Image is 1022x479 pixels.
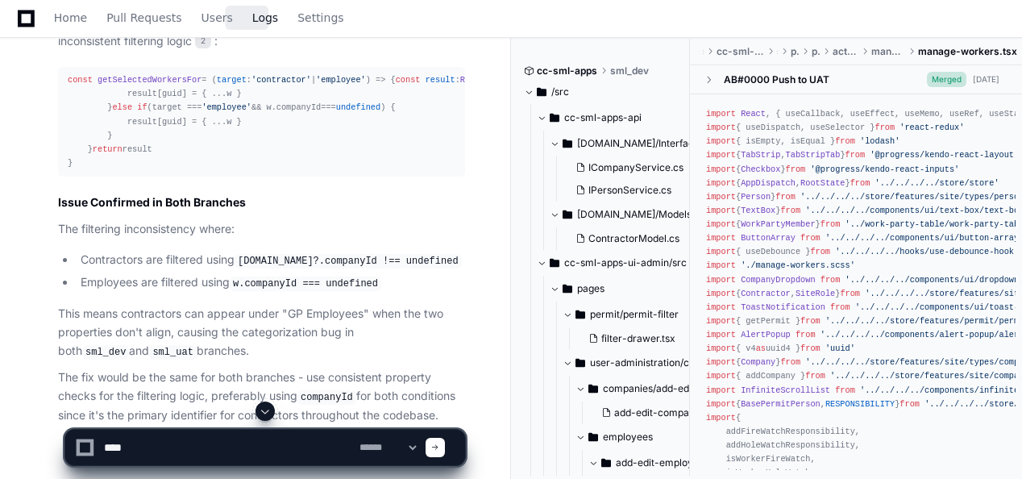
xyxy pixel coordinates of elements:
[316,75,366,85] span: 'employee'
[569,227,694,250] button: ContractorModel.cs
[835,136,855,146] span: from
[706,330,736,339] span: import
[537,105,691,131] button: cc-sml-apps-api
[706,192,736,202] span: import
[137,102,147,112] span: if
[563,302,717,327] button: permit/permit-filter
[336,102,380,112] span: undefined
[201,102,251,112] span: 'employee'
[564,256,687,269] span: cc-sml-apps-ui-admin/src
[276,102,321,112] span: companyId
[588,161,683,174] span: ICompanyService.cs
[251,75,311,85] span: 'contractor'
[58,194,465,210] h2: Issue Confirmed in Both Branches
[54,13,87,23] span: Home
[775,192,796,202] span: from
[537,65,597,77] span: cc-sml-apps
[297,390,356,405] code: companyId
[706,399,736,409] span: import
[563,350,717,376] button: user-administration/contractor-management
[706,150,736,160] span: import
[835,247,1019,256] span: '../../../../hooks/use-debounce-hook'
[741,192,771,202] span: Person
[706,165,736,174] span: import
[706,123,736,132] span: import
[833,45,858,58] span: active-screen
[563,134,572,153] svg: Directory
[575,353,585,373] svg: Directory
[703,45,704,58] span: src
[786,165,806,174] span: from
[426,75,455,85] span: result
[106,13,181,23] span: Pull Requests
[550,108,559,127] svg: Directory
[741,109,766,119] span: React
[717,45,764,58] span: cc-sml-apps-ui-mobile
[706,206,736,215] span: import
[899,399,920,409] span: from
[93,144,123,154] span: return
[149,345,196,360] code: sml_uat
[741,206,775,215] span: TextBox
[577,282,604,295] span: pages
[927,72,966,87] span: Merged
[825,344,855,353] span: 'uuid'
[235,254,462,269] code: [DOMAIN_NAME]?.companyId !== undefined
[835,385,855,395] span: from
[850,178,870,188] span: from
[550,131,704,156] button: [DOMAIN_NAME]/Interfaces
[845,150,866,160] span: from
[825,399,895,409] span: RESPONSIBILITY
[706,316,736,326] span: import
[860,136,899,146] span: 'lodash'
[741,219,815,229] span: WorkPartyMember
[706,289,736,298] span: import
[550,253,559,273] svg: Directory
[786,150,841,160] span: TabStripTab
[741,165,780,174] span: Checkbox
[195,33,211,49] span: 2
[252,13,278,23] span: Logs
[821,219,841,229] span: from
[706,302,736,312] span: import
[899,123,964,132] span: 'react-redux'
[706,219,736,229] span: import
[706,344,736,353] span: import
[805,371,825,381] span: from
[577,208,704,221] span: [DOMAIN_NAME]/Models/Responses
[741,260,855,270] span: './manage-workers.scss'
[810,165,959,174] span: '@progress/kendo-react-inputs'
[875,123,895,132] span: from
[800,178,845,188] span: RootState
[68,75,93,85] span: const
[871,45,905,58] span: manage-workers
[741,233,796,243] span: ButtonArray
[82,345,129,360] code: sml_dev
[58,305,465,360] p: This means contractors can appear under "GP Employees" when the two properties don't align, causi...
[563,205,572,224] svg: Directory
[791,45,799,58] span: pages
[575,305,585,324] svg: Directory
[230,277,381,291] code: w.companyId === undefined
[98,75,201,85] span: getSelectedWorkersFor
[706,385,736,395] span: import
[460,75,490,85] span: Record
[297,13,343,23] span: Settings
[58,369,465,424] p: The fix would be the same for both branches - use consistent property checks for the filtering lo...
[918,45,1017,58] span: manage-workers.tsx
[706,260,736,270] span: import
[812,45,820,58] span: permit
[569,179,694,202] button: IPersonService.cs
[741,399,821,409] span: BasePermitPerson
[537,250,691,276] button: cc-sml-apps-ui-admin/src
[800,233,821,243] span: from
[590,356,717,369] span: user-administration/contractor-management
[741,357,775,367] span: Company
[706,357,736,367] span: import
[706,247,736,256] span: import
[217,75,247,85] span: target
[582,327,707,350] button: filter-drawer.tsx
[830,302,850,312] span: from
[800,316,821,326] span: from
[741,275,815,285] span: CompanyDropdown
